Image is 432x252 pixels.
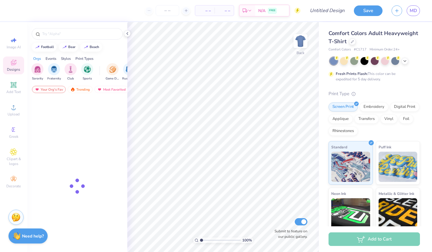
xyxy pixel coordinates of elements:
input: – – [156,5,179,16]
span: # C1717 [354,47,367,52]
div: football [41,45,54,49]
img: Fraternity Image [51,66,57,73]
div: This color can be expedited for 5 day delivery. [336,71,410,82]
div: Rhinestones [329,127,358,136]
label: Submit to feature on our public gallery. [271,228,307,239]
img: Neon Ink [331,198,370,228]
img: trend_line.gif [35,45,40,49]
div: filter for Sports [81,63,93,81]
span: Designs [7,67,20,72]
div: Embroidery [360,102,388,111]
span: Sports [83,76,92,81]
img: Standard [331,152,370,182]
div: Foil [399,115,413,124]
img: Rush & Bid Image [126,66,133,73]
span: Image AI [7,45,21,50]
span: MD [410,7,417,14]
a: MD [407,5,420,16]
button: filter button [47,63,61,81]
span: Decorate [6,184,21,189]
img: Puff Ink [379,152,418,182]
div: Digital Print [390,102,419,111]
span: Neon Ink [331,190,346,197]
div: Applique [329,115,353,124]
img: Club Image [67,66,74,73]
div: Back [297,50,304,56]
button: filter button [81,63,93,81]
button: beach [80,43,102,52]
span: Comfort Colors Adult Heavyweight T-Shirt [329,30,418,45]
div: bear [68,45,75,49]
div: Print Types [75,56,94,61]
div: beach [90,45,99,49]
span: Club [67,76,74,81]
input: Untitled Design [305,5,349,17]
button: filter button [65,63,77,81]
span: N/A [258,8,265,14]
img: Game Day Image [109,66,116,73]
span: Sorority [32,76,43,81]
div: filter for Club [65,63,77,81]
div: Styles [61,56,71,61]
img: Sports Image [84,66,91,73]
button: filter button [106,63,119,81]
span: Upload [8,112,20,117]
div: Orgs [33,56,41,61]
img: Metallic & Glitter Ink [379,198,418,228]
img: trend_line.gif [62,45,67,49]
span: Standard [331,144,347,150]
button: football [32,43,57,52]
span: FREE [269,8,275,13]
img: most_fav.gif [97,87,102,92]
span: Rush & Bid [122,76,136,81]
span: Clipart & logos [3,157,24,166]
div: filter for Fraternity [47,63,61,81]
div: Vinyl [380,115,397,124]
img: most_fav.gif [35,87,40,92]
input: Try "Alpha" [42,31,119,37]
div: Your Org's Fav [32,86,66,93]
div: Transfers [354,115,379,124]
img: Back [294,35,307,47]
button: Save [354,5,383,16]
div: Print Type [329,90,420,97]
div: Most Favorited [94,86,129,93]
div: filter for Rush & Bid [122,63,136,81]
span: 100 % [242,237,252,243]
button: bear [59,43,78,52]
button: filter button [122,63,136,81]
div: Screen Print [329,102,358,111]
span: Puff Ink [379,144,391,150]
img: trending.gif [70,87,75,92]
div: filter for Sorority [31,63,43,81]
span: Game Day [106,76,119,81]
div: filter for Game Day [106,63,119,81]
span: – – [199,8,211,14]
span: Greek [9,134,18,139]
strong: Need help? [22,233,44,239]
span: – – [218,8,230,14]
span: Add Text [6,89,21,94]
div: Trending [68,86,93,93]
span: Comfort Colors [329,47,351,52]
span: Fraternity [47,76,61,81]
strong: Fresh Prints Flash: [336,71,368,76]
img: trend_line.gif [84,45,88,49]
span: Metallic & Glitter Ink [379,190,414,197]
span: Minimum Order: 24 + [370,47,400,52]
button: filter button [31,63,43,81]
div: Events [46,56,56,61]
img: Sorority Image [34,66,41,73]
